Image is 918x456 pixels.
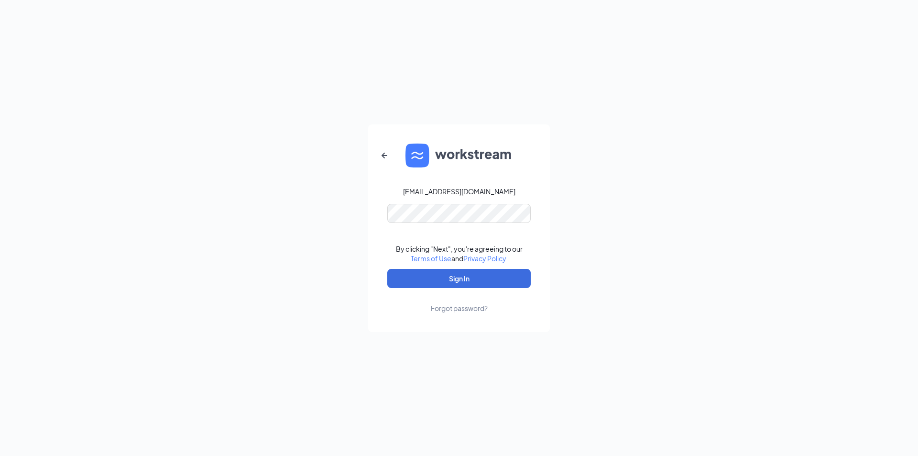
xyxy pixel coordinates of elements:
[387,269,531,288] button: Sign In
[396,244,523,263] div: By clicking "Next", you're agreeing to our and .
[405,144,513,167] img: WS logo and Workstream text
[431,288,488,313] a: Forgot password?
[411,254,451,263] a: Terms of Use
[379,150,390,161] svg: ArrowLeftNew
[431,303,488,313] div: Forgot password?
[373,144,396,167] button: ArrowLeftNew
[463,254,506,263] a: Privacy Policy
[403,187,515,196] div: [EMAIL_ADDRESS][DOMAIN_NAME]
